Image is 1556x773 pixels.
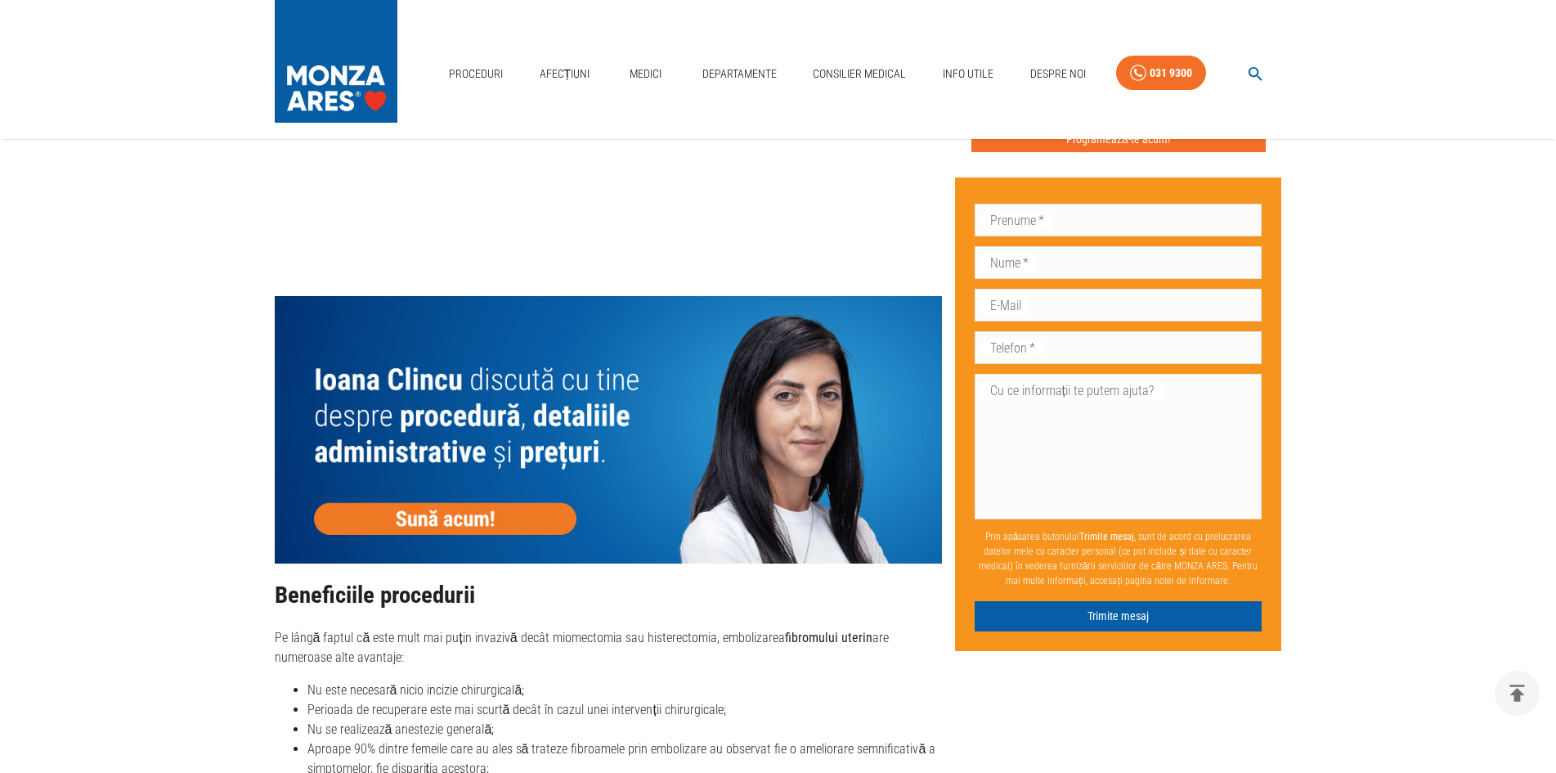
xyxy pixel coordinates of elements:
li: Nu este necesară nicio incizie chirurgicală; [307,681,942,700]
button: delete [1495,671,1540,716]
button: Trimite mesaj [975,601,1262,631]
img: null [275,296,942,563]
a: Medici [620,57,672,91]
a: Afecțiuni [533,57,597,91]
div: 031 9300 [1150,63,1192,83]
strong: fibromului uterin [785,630,872,645]
a: Proceduri [442,57,509,91]
a: Info Utile [936,57,1000,91]
a: Consilier Medical [806,57,913,91]
h2: Beneficiile procedurii [275,582,942,609]
b: Trimite mesaj [1079,531,1134,542]
a: Departamente [696,57,783,91]
a: Despre Noi [1024,57,1092,91]
li: Perioada de recuperare este mai scurtă decât în cazul unei intervenții chirurgicale; [307,700,942,720]
li: Nu se realizează anestezie generală; [307,720,942,739]
p: Prin apăsarea butonului , sunt de acord cu prelucrarea datelor mele cu caracter personal (ce pot ... [975,523,1262,595]
p: Pe lângă faptul că este mult mai puțin invazivă decât miomectomia sau histerectomia, embolizarea ... [275,628,942,667]
a: 031 9300 [1116,56,1206,91]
